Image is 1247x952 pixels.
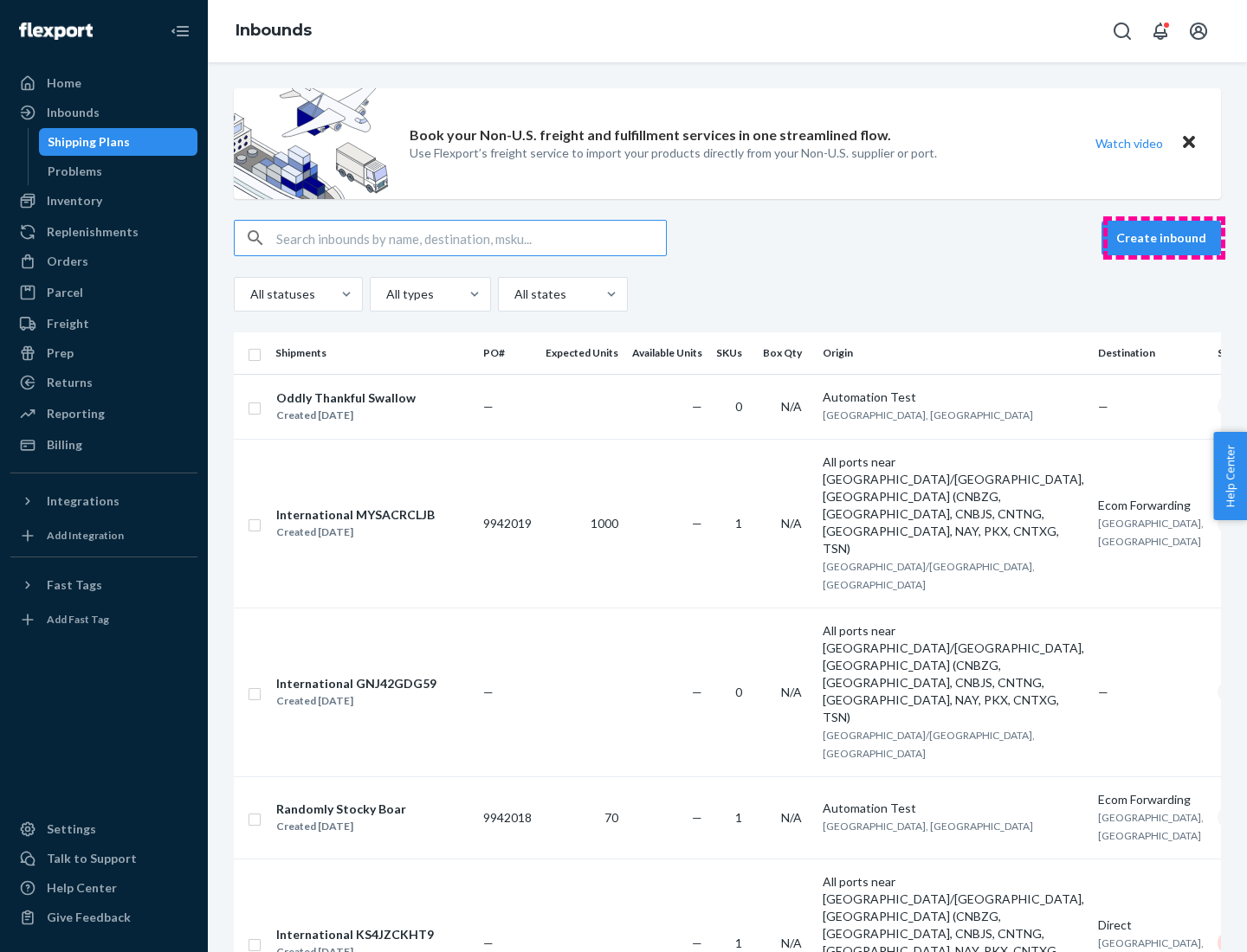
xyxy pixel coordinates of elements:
span: — [483,685,494,699]
div: Shipping Plans [48,133,130,151]
span: 0 [735,685,742,699]
a: Inbounds [10,99,197,126]
span: — [483,936,494,950]
span: [GEOGRAPHIC_DATA], [GEOGRAPHIC_DATA] [823,820,1033,833]
div: Integrations [47,492,120,510]
span: 1000 [591,516,618,531]
th: Origin [816,332,1091,374]
span: — [1098,685,1108,699]
span: [GEOGRAPHIC_DATA], [GEOGRAPHIC_DATA] [823,408,1033,421]
button: Help Center [1213,432,1247,520]
div: Returns [47,374,93,391]
div: Home [47,74,81,92]
span: N/A [781,685,802,699]
input: Search inbounds by name, destination, msku... [276,221,666,255]
a: Prep [10,339,197,367]
div: Reporting [47,405,105,422]
div: Problems [48,163,102,180]
a: Settings [10,815,197,843]
span: N/A [781,399,802,414]
span: 1 [735,810,742,825]
span: — [692,399,702,414]
span: N/A [781,936,802,950]
a: Parcel [10,279,197,306]
button: Open notifications [1143,14,1178,48]
div: Direct [1098,917,1204,934]
div: Created [DATE] [276,407,416,424]
th: Destination [1091,332,1211,374]
a: Help Center [10,874,197,902]
th: Available Units [625,332,709,374]
th: SKUs [709,332,756,374]
span: — [692,685,702,699]
p: Use Flexport’s freight service to import your products directly from your Non-U.S. supplier or port. [410,145,937,162]
span: — [1098,399,1108,414]
div: International KS4JZCKHT9 [276,926,434,943]
a: Talk to Support [10,845,197,872]
div: Created [DATE] [276,524,435,541]
span: 1 [735,936,742,950]
div: Billing [47,436,82,453]
input: All states [513,286,514,303]
span: 1 [735,516,742,531]
div: Inbounds [47,104,100,121]
span: [GEOGRAPHIC_DATA], [GEOGRAPHIC_DATA] [1098,811,1204,842]
div: Prep [47,344,74,362]
span: — [692,516,702,531]
td: 9942019 [476,439,539,608]
button: Give Feedback [10,904,197,931]
span: — [692,810,702,825]
button: Watch video [1084,131,1174,156]
div: Parcel [47,284,83,301]
input: All types [384,286,386,303]
div: Automation Test [823,389,1084,406]
a: Returns [10,369,197,396]
div: Help Center [47,879,117,897]
div: Talk to Support [47,850,137,867]
td: 9942018 [476,776,539,859]
div: All ports near [GEOGRAPHIC_DATA]/[GEOGRAPHIC_DATA], [GEOGRAPHIC_DATA] (CNBZG, [GEOGRAPHIC_DATA], ... [823,453,1084,557]
button: Integrations [10,487,197,515]
span: 70 [604,810,618,825]
div: Add Fast Tag [47,612,109,627]
div: Ecom Forwarding [1098,791,1204,808]
div: Randomly Stocky Boar [276,801,406,818]
div: Settings [47,820,96,838]
div: Fast Tags [47,576,102,594]
th: Shipments [268,332,476,374]
th: Box Qty [756,332,816,374]
a: Home [10,69,197,97]
button: Close [1178,131,1200,156]
a: Add Integration [10,522,197,550]
div: Created [DATE] [276,692,436,710]
a: Freight [10,310,197,338]
a: Orders [10,248,197,275]
button: Close Navigation [163,14,197,48]
span: N/A [781,810,802,825]
div: Orders [47,253,88,270]
a: Inventory [10,187,197,215]
div: All ports near [GEOGRAPHIC_DATA]/[GEOGRAPHIC_DATA], [GEOGRAPHIC_DATA] (CNBZG, [GEOGRAPHIC_DATA], ... [823,622,1084,726]
a: Add Fast Tag [10,606,197,634]
span: [GEOGRAPHIC_DATA]/[GEOGRAPHIC_DATA], [GEOGRAPHIC_DATA] [823,560,1035,591]
div: Ecom Forwarding [1098,497,1204,514]
th: Expected Units [539,332,625,374]
button: Fast Tags [10,571,197,599]
div: Add Integration [47,528,124,543]
a: Billing [10,431,197,459]
div: Created [DATE] [276,818,406,835]
div: Replenishments [47,223,139,241]
div: Inventory [47,192,102,209]
div: International GNJ42GDG59 [276,675,436,692]
span: — [692,936,702,950]
span: — [483,399,494,414]
a: Problems [39,158,198,185]
ol: breadcrumbs [222,6,326,56]
span: [GEOGRAPHIC_DATA], [GEOGRAPHIC_DATA] [1098,517,1204,548]
span: N/A [781,516,802,531]
span: 0 [735,399,742,414]
img: Flexport logo [19,23,93,40]
a: Reporting [10,400,197,428]
div: Automation Test [823,800,1084,817]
